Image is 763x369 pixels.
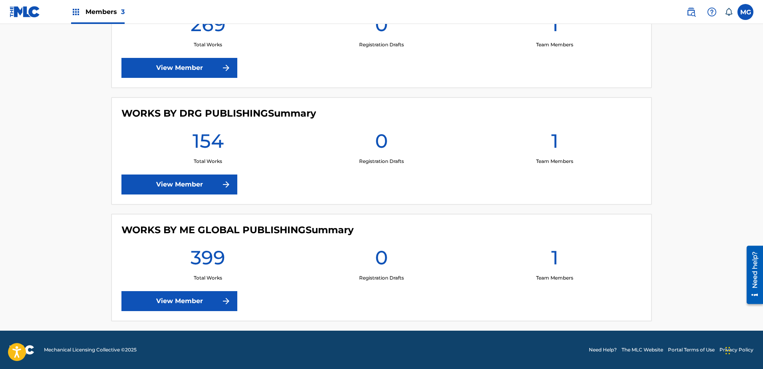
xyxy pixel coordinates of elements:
img: f7272a7cc735f4ea7f67.svg [221,63,231,73]
a: View Member [121,58,237,78]
h1: 0 [375,246,388,274]
p: Team Members [536,41,573,48]
div: Drag [725,339,730,363]
h1: 0 [375,129,388,158]
div: Notifications [725,8,733,16]
p: Total Works [194,158,222,165]
span: Mechanical Licensing Collective © 2025 [44,346,137,353]
span: Members [85,7,125,16]
span: 3 [121,8,125,16]
img: search [686,7,696,17]
a: Need Help? [589,346,617,353]
img: help [707,7,717,17]
p: Total Works [194,274,222,282]
p: Total Works [194,41,222,48]
img: f7272a7cc735f4ea7f67.svg [221,180,231,189]
img: logo [10,345,34,355]
h4: WORKS BY DRG PUBLISHING [121,107,316,119]
img: MLC Logo [10,6,40,18]
h1: 399 [191,246,225,274]
p: Team Members [536,274,573,282]
a: Public Search [683,4,699,20]
a: View Member [121,175,237,194]
h1: 1 [551,246,558,274]
iframe: Resource Center [741,242,763,308]
h1: 1 [551,129,558,158]
h1: 154 [193,129,224,158]
h1: 1 [551,12,558,41]
p: Registration Drafts [359,274,404,282]
a: The MLC Website [622,346,663,353]
img: f7272a7cc735f4ea7f67.svg [221,296,231,306]
div: Help [704,4,720,20]
div: User Menu [737,4,753,20]
p: Registration Drafts [359,41,404,48]
iframe: Chat Widget [723,331,763,369]
p: Team Members [536,158,573,165]
h1: 269 [191,12,226,41]
a: Privacy Policy [719,346,753,353]
a: Portal Terms of Use [668,346,715,353]
h4: WORKS BY ME GLOBAL PUBLISHING [121,224,354,236]
img: Top Rightsholders [71,7,81,17]
h1: 0 [375,12,388,41]
a: View Member [121,291,237,311]
p: Registration Drafts [359,158,404,165]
